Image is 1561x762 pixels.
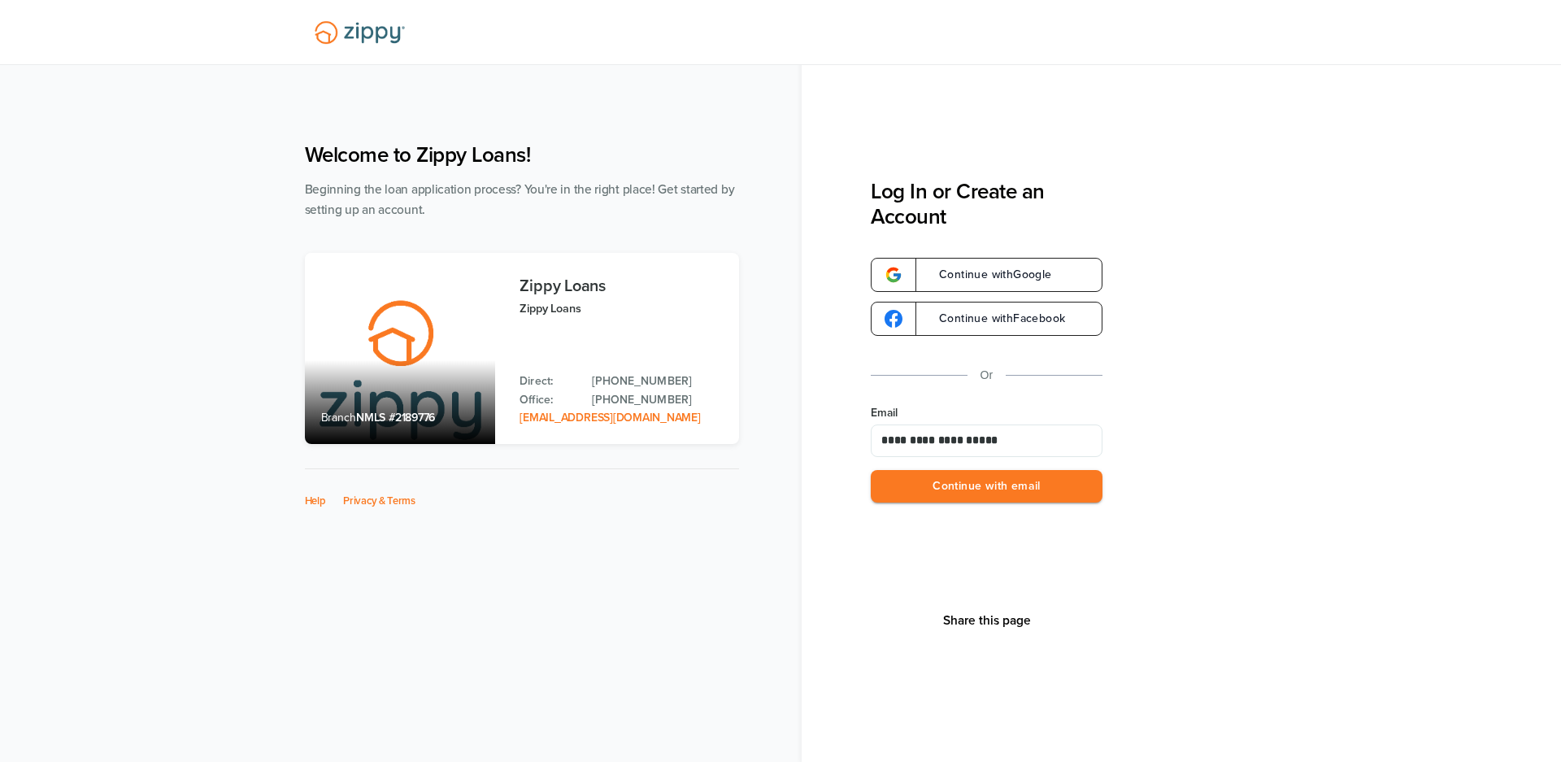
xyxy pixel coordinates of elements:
[871,258,1102,292] a: google-logoContinue withGoogle
[343,494,415,507] a: Privacy & Terms
[938,612,1036,629] button: Share This Page
[520,277,722,295] h3: Zippy Loans
[871,405,1102,421] label: Email
[981,365,994,385] p: Or
[520,411,700,425] a: Email Address: zippyguide@zippymh.com
[592,372,722,390] a: Direct Phone: 512-975-2947
[923,313,1065,324] span: Continue with Facebook
[321,411,357,425] span: Branch
[305,182,735,217] span: Beginning the loan application process? You're in the right place! Get started by setting up an a...
[871,470,1102,503] button: Continue with email
[305,494,326,507] a: Help
[520,299,722,318] p: Zippy Loans
[305,142,739,168] h1: Welcome to Zippy Loans!
[592,391,722,409] a: Office Phone: 512-975-2947
[305,14,415,51] img: Lender Logo
[356,411,435,425] span: NMLS #2189776
[885,310,902,328] img: google-logo
[885,266,902,284] img: google-logo
[871,179,1102,229] h3: Log In or Create an Account
[871,425,1102,457] input: Email Address
[871,302,1102,336] a: google-logoContinue withFacebook
[520,391,576,409] p: Office:
[923,269,1052,281] span: Continue with Google
[520,372,576,390] p: Direct:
